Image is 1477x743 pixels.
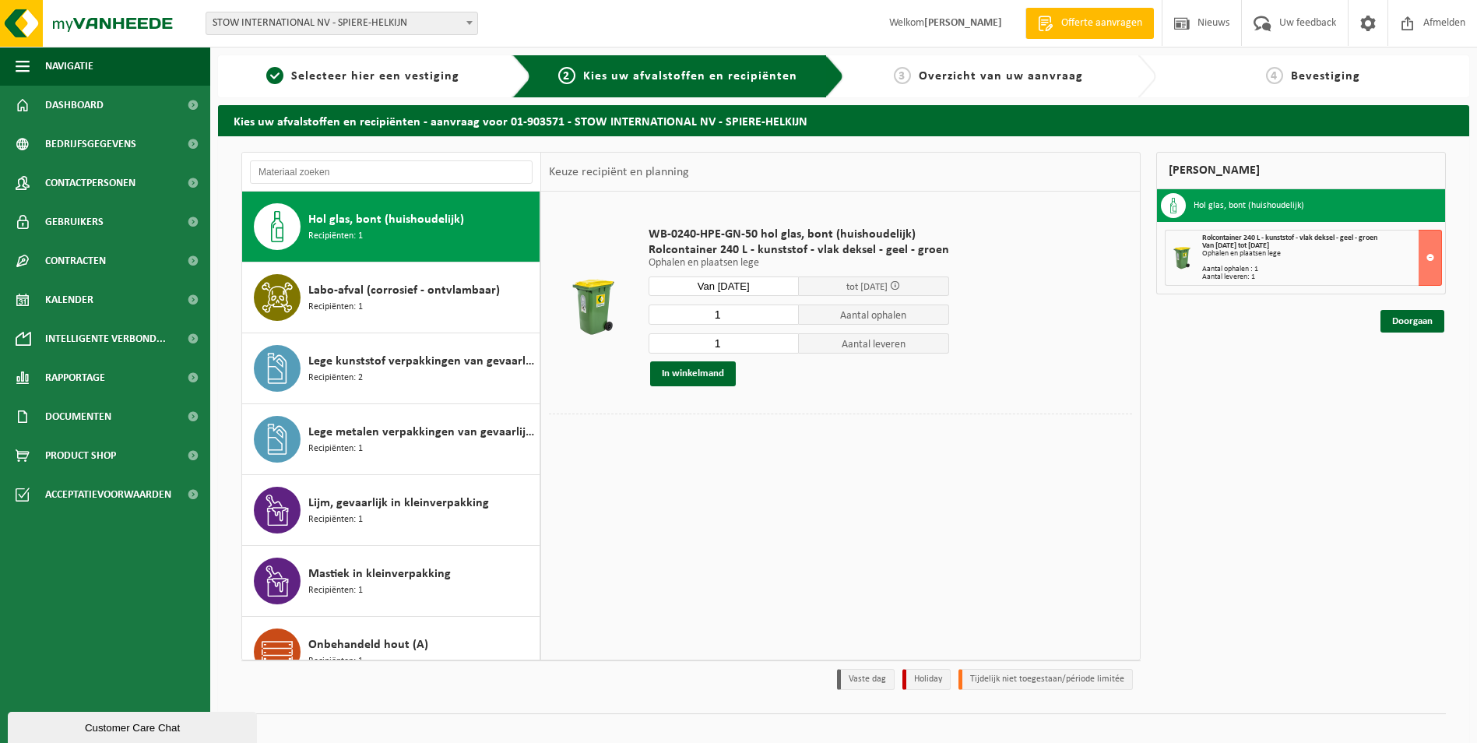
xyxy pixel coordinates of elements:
[308,512,363,527] span: Recipiënten: 1
[242,404,540,475] button: Lege metalen verpakkingen van gevaarlijke stoffen Recipiënten: 1
[958,669,1133,690] li: Tijdelijk niet toegestaan/période limitée
[650,361,736,386] button: In winkelmand
[558,67,575,84] span: 2
[206,12,477,34] span: STOW INTERNATIONAL NV - SPIERE-HELKIJN
[45,358,105,397] span: Rapportage
[308,352,536,371] span: Lege kunststof verpakkingen van gevaarlijke stoffen
[308,371,363,386] span: Recipiënten: 2
[45,280,93,319] span: Kalender
[218,105,1469,136] h2: Kies uw afvalstoffen en recipiënten - aanvraag voor 01-903571 - STOW INTERNATIONAL NV - SPIERE-HE...
[206,12,478,35] span: STOW INTERNATIONAL NV - SPIERE-HELKIJN
[45,319,166,358] span: Intelligente verbond...
[242,262,540,333] button: Labo-afval (corrosief - ontvlambaar) Recipiënten: 1
[45,241,106,280] span: Contracten
[242,192,540,262] button: Hol glas, bont (huishoudelijk) Recipiënten: 1
[583,70,797,83] span: Kies uw afvalstoffen en recipiënten
[846,282,888,292] span: tot [DATE]
[308,494,489,512] span: Lijm, gevaarlijk in kleinverpakking
[308,300,363,315] span: Recipiënten: 1
[45,397,111,436] span: Documenten
[902,669,951,690] li: Holiday
[649,276,799,296] input: Selecteer datum
[308,636,428,654] span: Onbehandeld hout (A)
[1025,8,1154,39] a: Offerte aanvragen
[1380,310,1444,333] a: Doorgaan
[45,164,135,202] span: Contactpersonen
[924,17,1002,29] strong: [PERSON_NAME]
[45,47,93,86] span: Navigatie
[837,669,895,690] li: Vaste dag
[1202,234,1377,242] span: Rolcontainer 240 L - kunststof - vlak deksel - geel - groen
[1266,67,1283,84] span: 4
[226,67,500,86] a: 1Selecteer hier een vestiging
[45,436,116,475] span: Product Shop
[45,86,104,125] span: Dashboard
[242,333,540,404] button: Lege kunststof verpakkingen van gevaarlijke stoffen Recipiënten: 2
[308,442,363,456] span: Recipiënten: 1
[45,475,171,514] span: Acceptatievoorwaarden
[1057,16,1146,31] span: Offerte aanvragen
[1202,266,1441,273] div: Aantal ophalen : 1
[242,617,540,688] button: Onbehandeld hout (A) Recipiënten: 1
[919,70,1083,83] span: Overzicht van uw aanvraag
[308,229,363,244] span: Recipiënten: 1
[541,153,697,192] div: Keuze recipiënt en planning
[266,67,283,84] span: 1
[1202,241,1269,250] strong: Van [DATE] tot [DATE]
[250,160,533,184] input: Materiaal zoeken
[894,67,911,84] span: 3
[242,475,540,546] button: Lijm, gevaarlijk in kleinverpakking Recipiënten: 1
[308,423,536,442] span: Lege metalen verpakkingen van gevaarlijke stoffen
[308,565,451,583] span: Mastiek in kleinverpakking
[649,258,949,269] p: Ophalen en plaatsen lege
[1156,152,1446,189] div: [PERSON_NAME]
[308,210,464,229] span: Hol glas, bont (huishoudelijk)
[8,709,260,743] iframe: chat widget
[291,70,459,83] span: Selecteer hier een vestiging
[649,242,949,258] span: Rolcontainer 240 L - kunststof - vlak deksel - geel - groen
[649,227,949,242] span: WB-0240-HPE-GN-50 hol glas, bont (huishoudelijk)
[45,125,136,164] span: Bedrijfsgegevens
[308,281,500,300] span: Labo-afval (corrosief - ontvlambaar)
[1202,250,1441,258] div: Ophalen en plaatsen lege
[1194,193,1304,218] h3: Hol glas, bont (huishoudelijk)
[242,546,540,617] button: Mastiek in kleinverpakking Recipiënten: 1
[45,202,104,241] span: Gebruikers
[1291,70,1360,83] span: Bevestiging
[308,654,363,669] span: Recipiënten: 1
[308,583,363,598] span: Recipiënten: 1
[799,305,949,325] span: Aantal ophalen
[799,333,949,354] span: Aantal leveren
[1202,273,1441,281] div: Aantal leveren: 1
